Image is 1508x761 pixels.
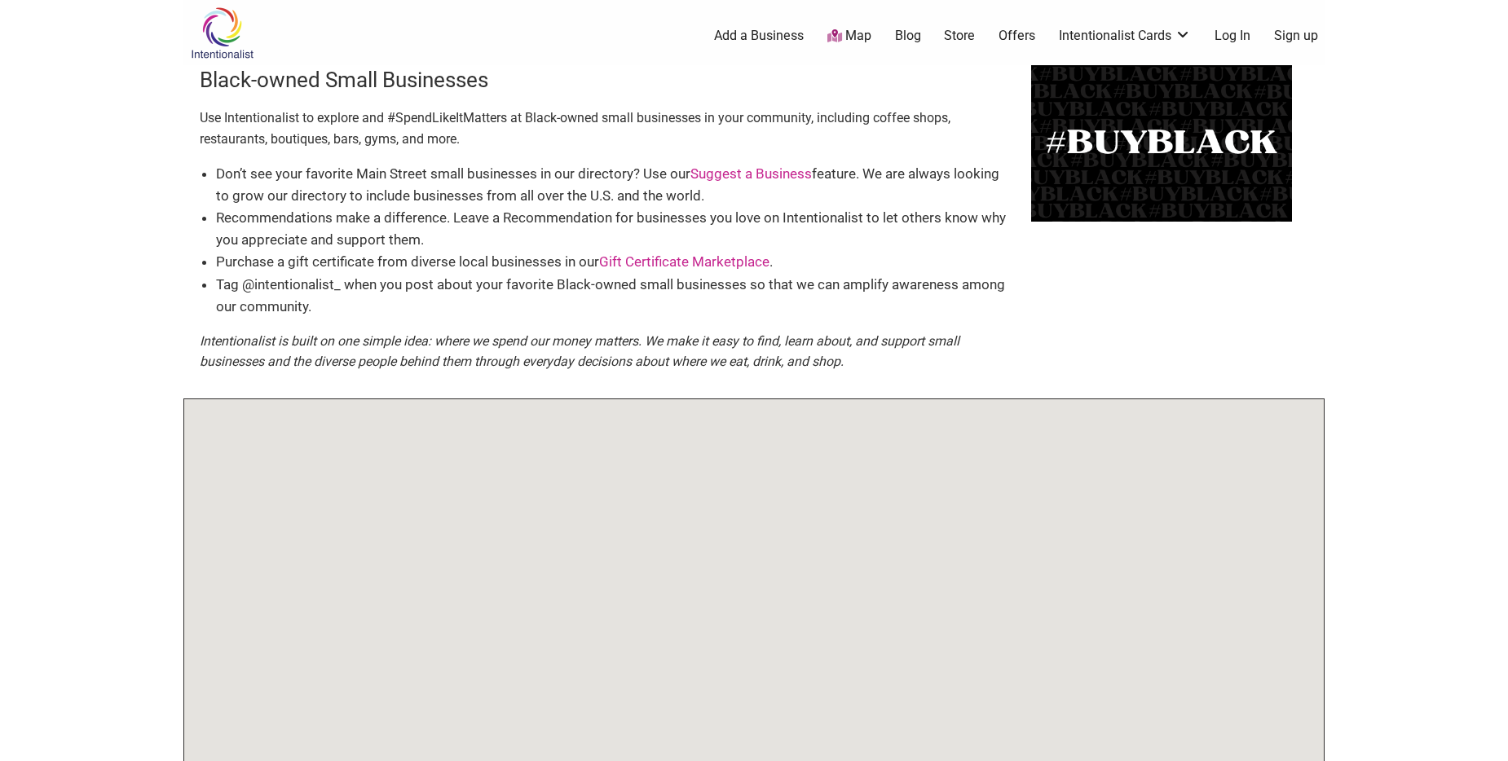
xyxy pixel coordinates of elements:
[1059,27,1191,45] a: Intentionalist Cards
[216,163,1015,207] li: Don’t see your favorite Main Street small businesses in our directory? Use our feature. We are al...
[895,27,921,45] a: Blog
[714,27,804,45] a: Add a Business
[200,333,959,370] em: Intentionalist is built on one simple idea: where we spend our money matters. We make it easy to ...
[1215,27,1250,45] a: Log In
[1031,65,1292,222] img: BuyBlack-500x300-1.png
[200,108,1015,149] p: Use Intentionalist to explore and #SpendLikeItMatters at Black-owned small businesses in your com...
[1274,27,1318,45] a: Sign up
[827,27,871,46] a: Map
[216,207,1015,251] li: Recommendations make a difference. Leave a Recommendation for businesses you love on Intentionali...
[599,253,769,270] a: Gift Certificate Marketplace
[944,27,975,45] a: Store
[216,274,1015,318] li: Tag @intentionalist_ when you post about your favorite Black-owned small businesses so that we ca...
[999,27,1035,45] a: Offers
[690,165,812,182] a: Suggest a Business
[216,251,1015,273] li: Purchase a gift certificate from diverse local businesses in our .
[200,65,1015,95] h3: Black-owned Small Businesses
[183,7,261,59] img: Intentionalist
